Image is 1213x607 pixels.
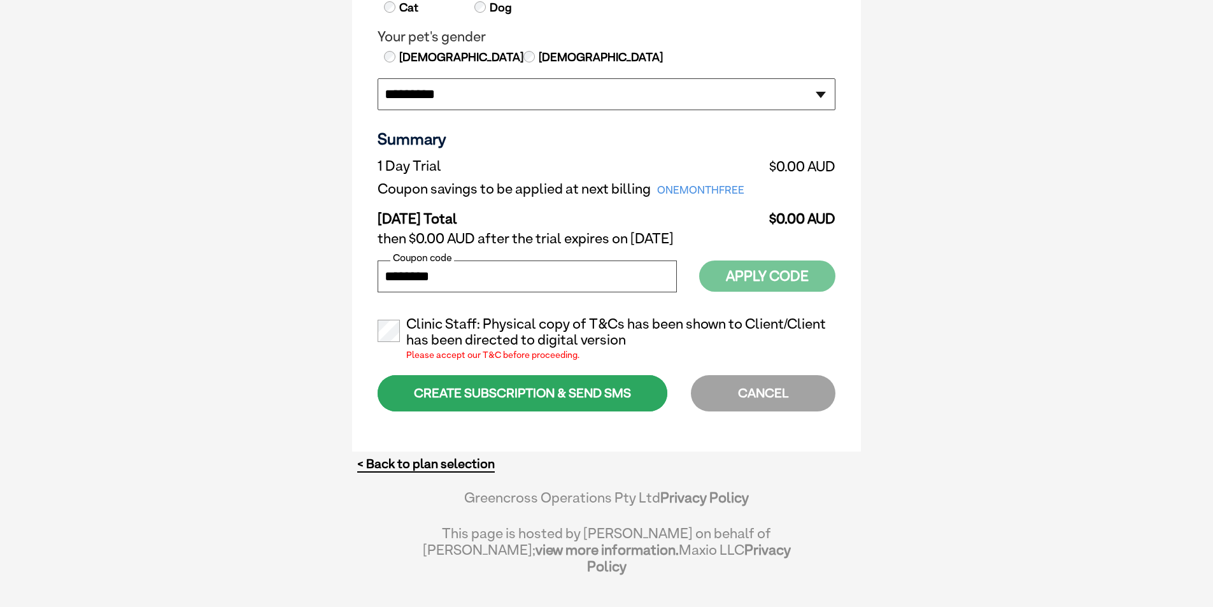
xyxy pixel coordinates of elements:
a: Privacy Policy [587,541,791,575]
td: [DATE] Total [378,201,764,227]
button: Apply Code [699,261,835,292]
label: Clinic Staff: Physical copy of T&Cs has been shown to Client/Client has been directed to digital ... [378,316,835,349]
span: ONEMONTHFREE [651,182,751,199]
td: $0.00 AUD [764,155,835,178]
td: 1 Day Trial [378,155,764,178]
td: then $0.00 AUD after the trial expires on [DATE] [378,227,835,250]
a: < Back to plan selection [357,456,495,472]
td: Coupon savings to be applied at next billing [378,178,764,201]
div: CREATE SUBSCRIPTION & SEND SMS [378,375,667,411]
td: $0.00 AUD [764,201,835,227]
div: CANCEL [691,375,835,411]
a: Privacy Policy [660,489,749,506]
div: This page is hosted by [PERSON_NAME] on behalf of [PERSON_NAME]; Maxio LLC [422,518,791,575]
label: Coupon code [390,252,454,264]
legend: Your pet's gender [378,29,835,45]
div: Greencross Operations Pty Ltd [422,489,791,518]
label: Please accept our T&C before proceeding. [378,350,579,364]
a: view more information. [536,541,679,558]
input: Please accept our T&C before proceeding.Clinic Staff: Physical copy of T&Cs has been shown to Cli... [378,320,400,342]
h3: Summary [378,129,835,148]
